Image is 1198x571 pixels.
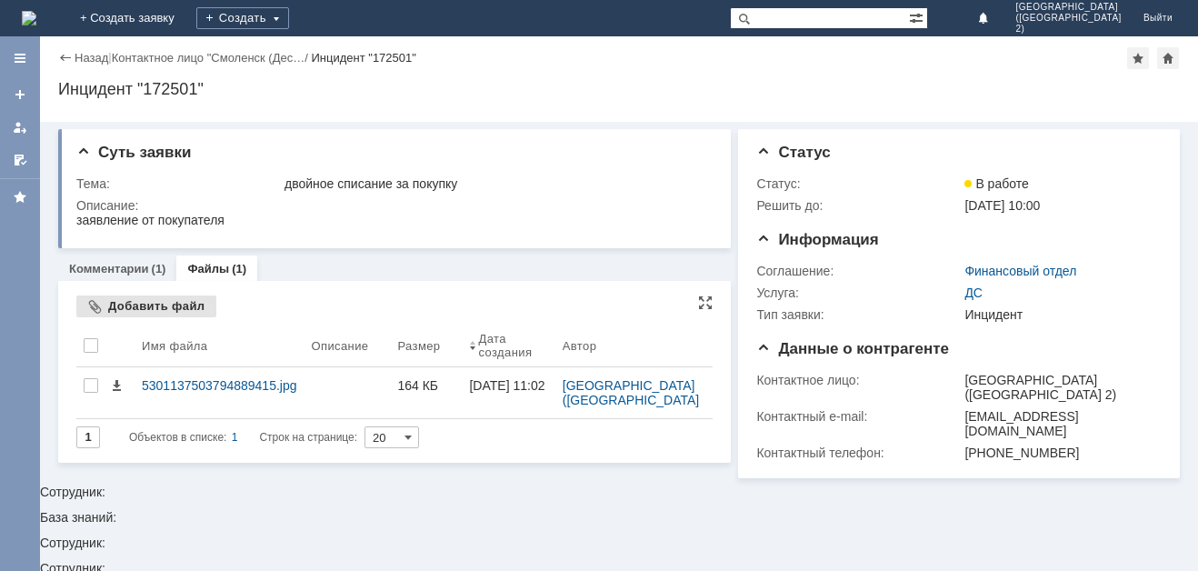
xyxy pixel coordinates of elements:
span: В работе [964,176,1028,191]
div: Решить до: [756,198,961,213]
div: [DATE] 11:02 [469,378,544,393]
div: На всю страницу [698,296,713,310]
a: Перейти на домашнюю страницу [22,11,36,25]
span: Объектов в списке: [129,431,226,444]
a: Комментарии [69,262,149,275]
div: Контактный телефон: [756,446,961,460]
th: Размер [390,325,462,367]
div: (1) [152,262,166,275]
div: Услуга: [756,285,961,300]
span: [DATE] 10:00 [964,198,1040,213]
div: [PHONE_NUMBER] [964,446,1153,460]
div: Инцидент [964,307,1153,322]
div: Имя файла [142,339,207,353]
div: База знаний: [40,511,1198,524]
div: Автор [563,339,597,353]
a: ДС [964,285,983,300]
div: двойное списание за покупку [285,176,706,191]
span: Информация [756,231,878,248]
a: [GEOGRAPHIC_DATA] ([GEOGRAPHIC_DATA] 2) [563,378,703,422]
span: Данные о контрагенте [756,340,949,357]
div: Инцидент "172501" [311,51,415,65]
div: Тема: [76,176,281,191]
span: Расширенный поиск [909,8,927,25]
span: Статус [756,144,830,161]
div: Создать [196,7,289,29]
div: [GEOGRAPHIC_DATA] ([GEOGRAPHIC_DATA] 2) [964,373,1153,402]
div: Размер [397,339,440,353]
span: [GEOGRAPHIC_DATA] [1015,2,1121,13]
a: Финансовый отдел [964,264,1076,278]
div: Дата создания [478,332,533,359]
div: Сотрудник: [40,122,1198,498]
span: Суть заявки [76,144,191,161]
img: logo [22,11,36,25]
div: Тип заявки: [756,307,961,322]
i: Строк на странице: [129,426,357,448]
div: Соглашение: [756,264,961,278]
div: [EMAIL_ADDRESS][DOMAIN_NAME] [964,409,1153,438]
div: Инцидент "172501" [58,80,1180,98]
span: ([GEOGRAPHIC_DATA] [1015,13,1121,24]
div: Сотрудник: [40,536,1198,549]
th: Имя файла [135,325,304,367]
a: Назад [75,51,108,65]
div: Добавить в избранное [1127,47,1149,69]
div: 164 КБ [397,378,454,393]
a: Создать заявку [5,80,35,109]
span: Скачать файл [109,378,124,393]
div: 1 [232,426,238,448]
div: / [112,51,312,65]
a: Мои заявки [5,113,35,142]
a: Файлы [187,262,229,275]
div: Статус: [756,176,961,191]
div: Описание [312,339,369,353]
div: Контактное лицо: [756,373,961,387]
div: 5301137503794889415.jpg [142,378,297,393]
div: Описание: [76,198,710,213]
div: Сделать домашней страницей [1157,47,1179,69]
div: Контактный e-mail: [756,409,961,424]
span: 2) [1015,24,1121,35]
th: Дата создания [462,325,554,367]
a: Мои согласования [5,145,35,175]
div: (1) [232,262,246,275]
th: Автор [555,325,714,367]
div: | [108,50,111,64]
a: Контактное лицо "Смоленск (Дес… [112,51,305,65]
